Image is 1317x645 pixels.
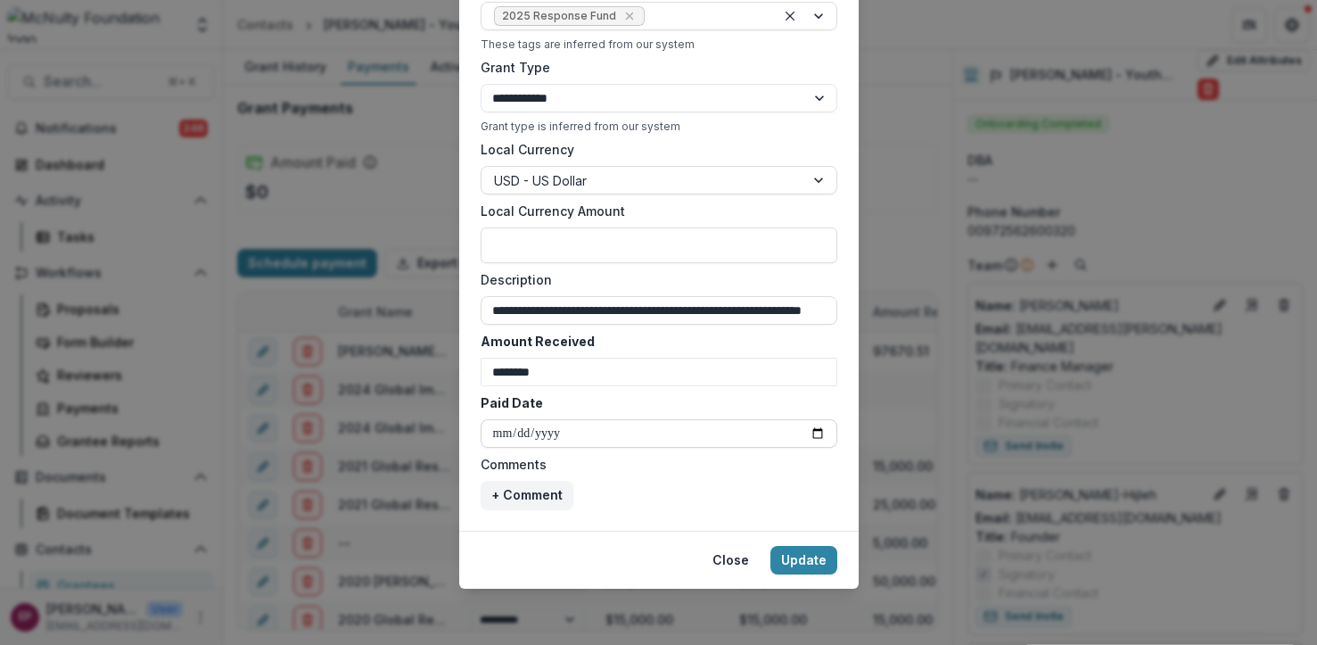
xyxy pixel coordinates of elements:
span: 2025 Response Fund [502,10,616,22]
label: Local Currency Amount [481,202,827,220]
div: Grant type is inferred from our system [481,120,837,133]
div: Clear selected options [779,5,801,27]
div: These tags are inferred from our system [481,37,837,51]
div: Remove 2025 Response Fund [621,7,638,25]
label: Paid Date [481,393,827,412]
label: Amount Received [481,332,827,351]
label: Grant Type [481,58,827,77]
button: Close [702,546,760,575]
button: Update [770,546,837,575]
button: + Comment [481,481,573,509]
label: Local Currency [481,140,574,159]
label: Description [481,270,827,289]
label: Comments [481,455,827,474]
